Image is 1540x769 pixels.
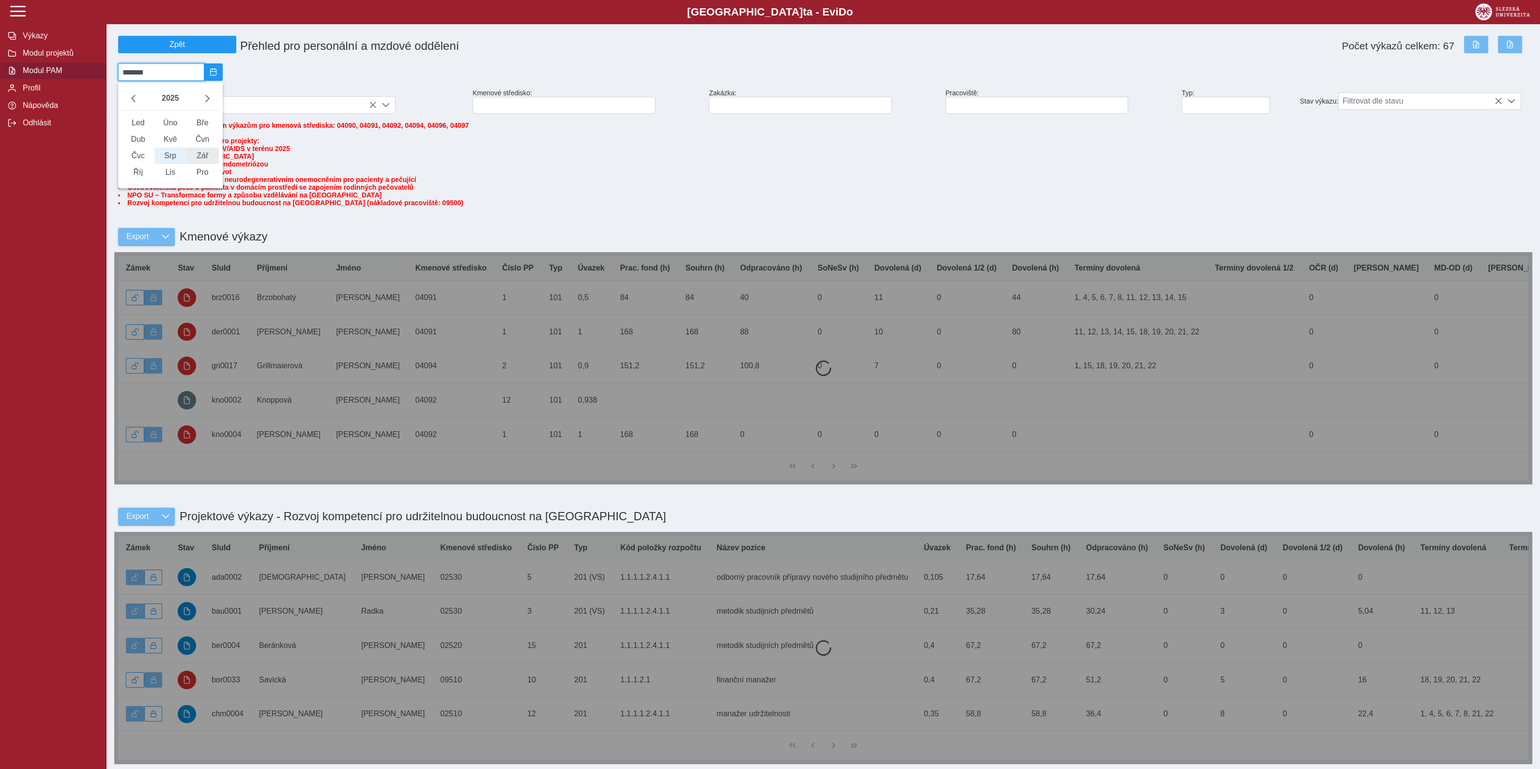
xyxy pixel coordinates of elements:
span: Led [122,115,154,131]
span: Počet výkazů celkem: 67 [1342,40,1454,52]
button: Export [118,508,156,525]
span: Lis [154,164,187,181]
span: Filtrovat dle zaměstnance [119,97,377,113]
span: Kvě [154,131,187,148]
img: logo_web_su.png [1475,3,1530,20]
span: Profil [20,84,98,92]
span: Zář [186,148,219,164]
div: Zaměstnanec: [114,85,469,118]
span: Modul projektů [20,49,98,58]
span: Bře [186,115,219,131]
div: Typ: [1178,85,1296,118]
button: Export do Excelu [1464,36,1488,53]
span: Export [126,512,149,521]
span: Výkazy [20,31,98,40]
b: [GEOGRAPHIC_DATA] a - Evi [29,6,1511,18]
div: Kmenové středisko: [469,85,705,118]
li: NPO SU – Transformace formy a způsobu vzdělávání na [GEOGRAPHIC_DATA] [118,191,1528,199]
div: Pracoviště: [942,85,1178,118]
li: Ošetřovatelská péče o pacienta v domácím prostředí se zapojením rodinných pečovatelů [118,183,1528,191]
button: 2025/08 [204,63,223,81]
span: Čvn [186,131,219,148]
span: Máte přístup pouze k výkazům pro projekty: [118,137,1528,207]
button: Export [118,228,156,245]
span: Odhlásit [20,119,98,127]
span: Čvc [122,148,154,164]
span: Zpět [122,40,232,49]
span: o [846,6,853,18]
li: Krok za krokem: Lepší život s neurodegenerativním onemocněním pro pacienty a pečující [118,176,1528,183]
h1: Kmenové výkazy [175,225,267,248]
span: Filtrovat dle stavu [1339,93,1502,109]
span: D [839,6,846,18]
span: Modul PAM [20,66,98,75]
li: Podpora kvality života žen s endometriózou [118,160,1528,168]
button: 2025 [158,90,183,106]
span: Srp [154,148,187,164]
span: Říj [122,164,154,181]
button: Export do PDF [1498,36,1522,53]
span: Máte přístup pouze ke kmenovým výkazům pro kmenová střediska: 04090, 04091, 04092, 04094, 04096, ... [118,121,469,129]
li: I Ty můžeš zachránit lidský život [118,168,1528,176]
span: Dub [122,131,154,148]
span: Nápověda [20,101,98,110]
li: Zdravé zuby pro [GEOGRAPHIC_DATA] [118,152,1528,160]
span: t [803,6,806,18]
h1: Projektové výkazy - Rozvoj kompetencí pro udržitelnou budoucnost na [GEOGRAPHIC_DATA] [175,505,666,528]
div: Zakázka: [705,85,941,118]
span: Úno [154,115,187,131]
span: Export [126,232,149,241]
h1: Přehled pro personální a mzdové oddělení [236,35,945,57]
div: Stav výkazu: [1296,89,1532,114]
button: Zpět [118,36,236,53]
li: Rozvoj kompetencí pro udržitelnou budoucnost na [GEOGRAPHIC_DATA] (nákladové pracoviště: 09500) [118,199,1528,207]
span: Pro [186,164,219,181]
li: Rychlý test, rychlá pomoc: HIV/AIDS v terénu 2025 [118,145,1528,152]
